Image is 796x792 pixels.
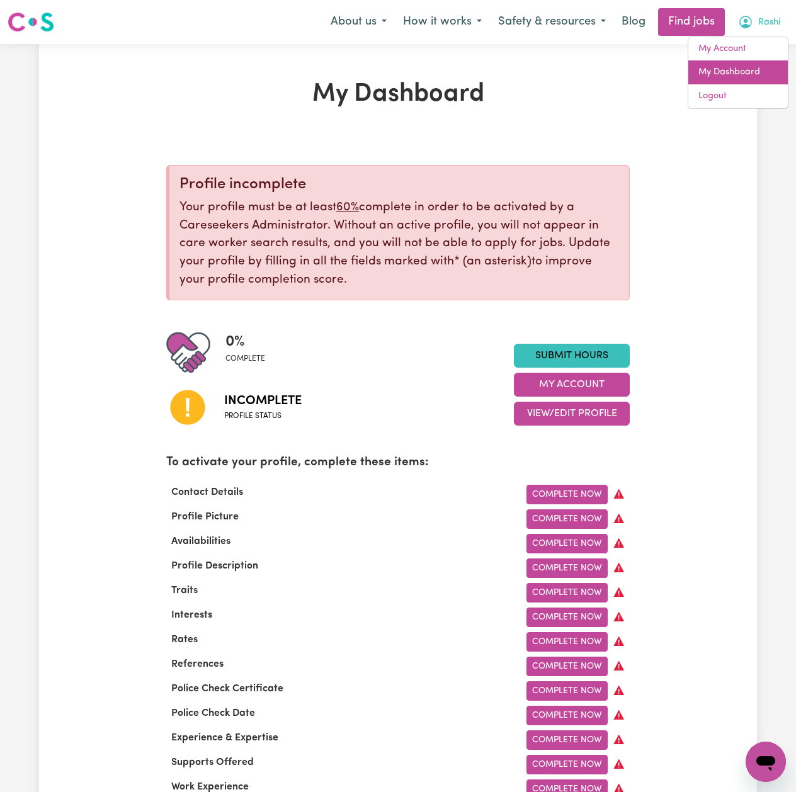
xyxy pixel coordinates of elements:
a: My Account [688,37,788,61]
a: Complete Now [526,755,608,774]
span: 0 % [225,331,265,353]
span: Rashi [758,16,780,30]
div: Profile incomplete [179,176,619,194]
span: an asterisk [454,256,532,268]
a: Complete Now [526,534,608,553]
span: Contact Details [166,487,248,497]
span: References [166,659,229,669]
a: Logout [688,84,788,108]
u: 60% [336,201,359,213]
span: Police Check Date [166,708,260,718]
a: My Dashboard [688,60,788,84]
button: About us [322,9,395,35]
span: Police Check Certificate [166,684,288,694]
a: Careseekers logo [8,8,54,37]
a: Complete Now [526,485,608,504]
p: To activate your profile, complete these items: [166,454,630,472]
span: complete [225,353,265,365]
a: Complete Now [526,706,608,725]
span: Interests [166,610,217,620]
a: Complete Now [526,681,608,701]
h1: My Dashboard [166,79,630,110]
img: Careseekers logo [8,11,54,33]
p: Your profile must be at least complete in order to be activated by a Careseekers Administrator. W... [179,199,619,290]
a: Complete Now [526,730,608,750]
button: Safety & resources [490,9,614,35]
a: Complete Now [526,509,608,529]
span: Availabilities [166,536,236,546]
span: Profile Picture [166,512,244,522]
button: View/Edit Profile [514,402,630,426]
button: My Account [730,9,788,35]
iframe: Button to launch messaging window [746,742,786,782]
a: Find jobs [658,8,725,36]
div: My Account [688,37,788,109]
span: Incomplete [224,392,302,410]
a: Blog [614,8,653,36]
span: Experience & Expertise [166,733,283,743]
button: My Account [514,373,630,397]
a: Complete Now [526,632,608,652]
span: Profile status [224,410,302,422]
span: Supports Offered [166,757,259,767]
a: Complete Now [526,608,608,627]
span: Traits [166,586,203,596]
button: How it works [395,9,490,35]
div: Profile completeness: 0% [225,331,275,375]
a: Complete Now [526,657,608,676]
a: Complete Now [526,583,608,602]
span: Rates [166,635,203,645]
a: Complete Now [526,558,608,578]
a: Submit Hours [514,344,630,368]
span: Profile Description [166,561,263,571]
span: Work Experience [166,782,254,792]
